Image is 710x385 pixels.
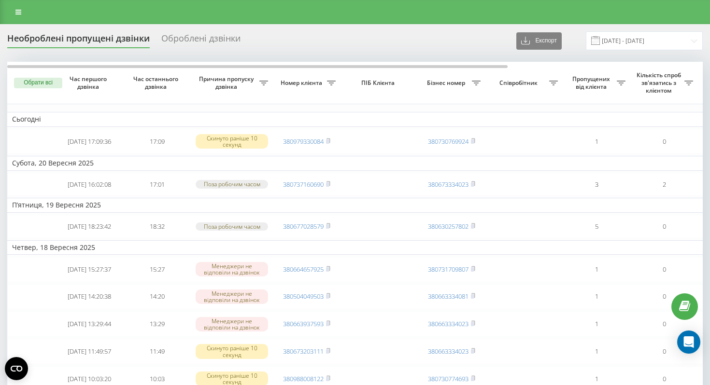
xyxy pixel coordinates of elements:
[283,347,324,356] a: 380673203111
[630,311,698,337] td: 0
[7,33,150,48] div: Необроблені пропущені дзвінки
[428,265,469,274] a: 380731709807
[563,257,630,282] td: 1
[56,257,123,282] td: [DATE] 15:27:37
[56,215,123,238] td: [DATE] 18:23:42
[56,129,123,154] td: [DATE] 17:09:36
[5,357,28,380] button: Open CMP widget
[630,257,698,282] td: 0
[123,129,191,154] td: 17:09
[423,79,472,87] span: Бізнес номер
[196,180,268,188] div: Поза робочим часом
[283,319,324,328] a: 380663937593
[131,75,183,90] span: Час останнього дзвінка
[428,222,469,231] a: 380630257802
[196,75,259,90] span: Причина пропуску дзвінка
[630,284,698,310] td: 0
[630,173,698,196] td: 2
[428,374,469,383] a: 380730774693
[56,173,123,196] td: [DATE] 16:02:08
[563,215,630,238] td: 5
[278,79,327,87] span: Номер клієнта
[428,292,469,301] a: 380663334081
[677,330,700,354] div: Open Intercom Messenger
[123,339,191,364] td: 11:49
[283,137,324,146] a: 380979330084
[428,319,469,328] a: 380663334023
[283,265,324,274] a: 380664657925
[563,129,630,154] td: 1
[630,339,698,364] td: 0
[349,79,410,87] span: ПІБ Клієнта
[283,292,324,301] a: 380504049503
[123,257,191,282] td: 15:27
[283,374,324,383] a: 380988008122
[196,317,268,331] div: Менеджери не відповіли на дзвінок
[123,311,191,337] td: 13:29
[283,222,324,231] a: 380677028579
[563,173,630,196] td: 3
[428,137,469,146] a: 380730769924
[630,129,698,154] td: 0
[56,284,123,310] td: [DATE] 14:20:38
[196,344,268,358] div: Скинуто раніше 10 секунд
[196,262,268,276] div: Менеджери не відповіли на дзвінок
[14,78,62,88] button: Обрати всі
[123,284,191,310] td: 14:20
[635,71,684,94] span: Кількість спроб зв'язатись з клієнтом
[428,347,469,356] a: 380663334023
[568,75,617,90] span: Пропущених від клієнта
[196,134,268,149] div: Скинуто раніше 10 секунд
[63,75,115,90] span: Час першого дзвінка
[123,215,191,238] td: 18:32
[428,180,469,189] a: 380673334023
[56,311,123,337] td: [DATE] 13:29:44
[490,79,549,87] span: Співробітник
[563,284,630,310] td: 1
[563,311,630,337] td: 1
[630,215,698,238] td: 0
[283,180,324,189] a: 380737160690
[196,222,268,231] div: Поза робочим часом
[123,173,191,196] td: 17:01
[563,339,630,364] td: 1
[56,339,123,364] td: [DATE] 11:49:57
[161,33,241,48] div: Оброблені дзвінки
[516,32,562,50] button: Експорт
[196,289,268,304] div: Менеджери не відповіли на дзвінок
